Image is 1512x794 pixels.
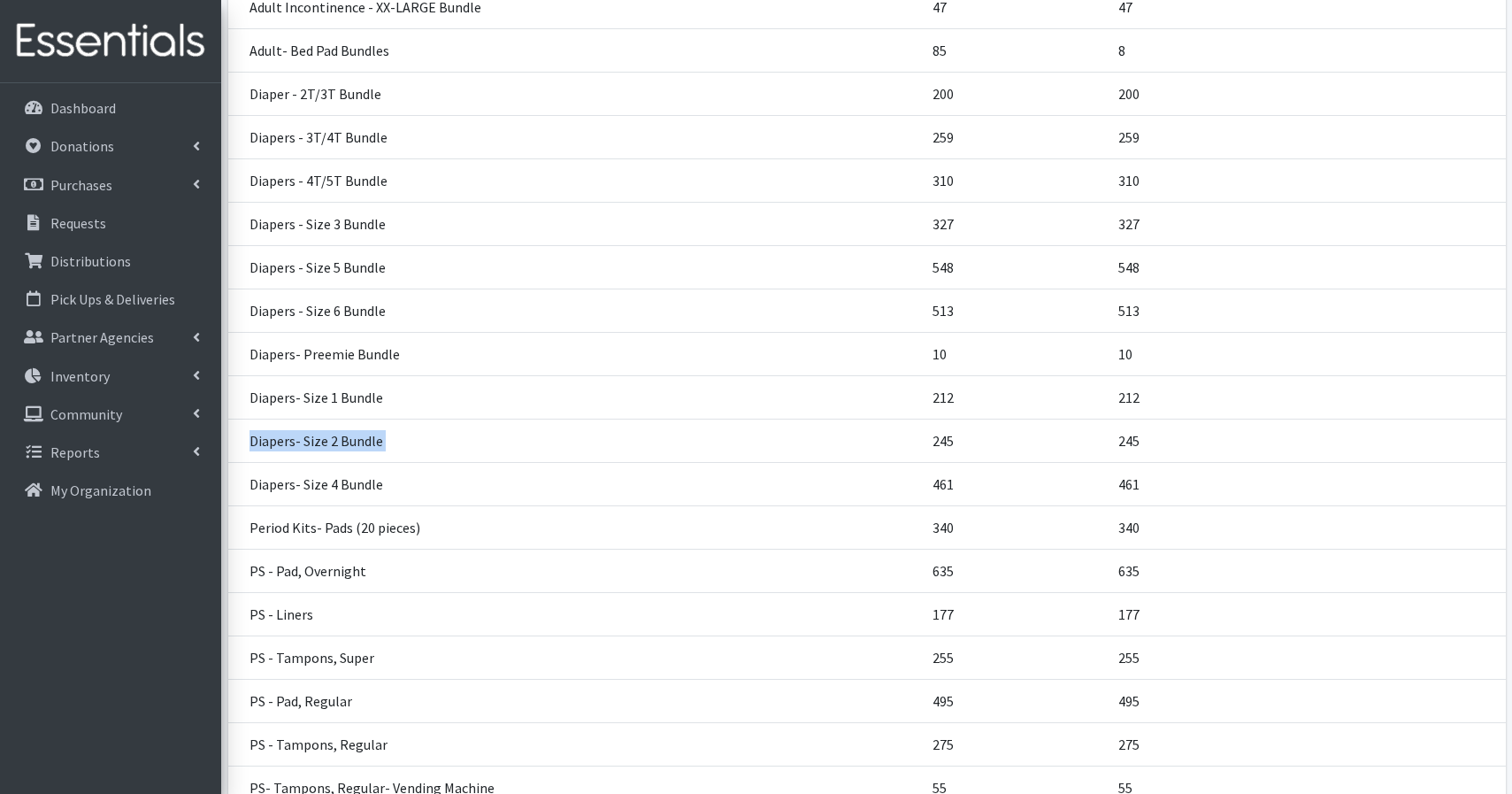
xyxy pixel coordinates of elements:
td: 10 [1108,333,1505,376]
p: Dashboard [50,99,116,117]
td: 85 [922,29,1108,73]
td: Diapers - Size 3 Bundle [228,203,922,246]
td: 548 [922,246,1108,289]
a: Dashboard [7,90,214,126]
a: Inventory [7,358,214,394]
td: Diapers - Size 6 Bundle [228,289,922,333]
td: 212 [922,376,1108,420]
td: Diapers - 4T/5T Bundle [228,159,922,203]
a: Partner Agencies [7,320,214,355]
td: PS - Tampons, Regular [228,723,922,767]
td: Diapers - 3T/4T Bundle [228,116,922,159]
p: Inventory [50,367,110,385]
p: Partner Agencies [50,328,154,346]
p: Community [50,405,122,423]
td: 327 [1108,203,1505,246]
td: 340 [922,506,1108,550]
td: 177 [922,593,1108,636]
td: 495 [1108,680,1505,723]
td: 255 [1108,636,1505,680]
p: Requests [50,214,106,232]
td: 513 [922,289,1108,333]
td: PS - Pad, Overnight [228,550,922,593]
td: 200 [922,73,1108,116]
td: 635 [922,550,1108,593]
td: 245 [1108,420,1505,463]
a: Distributions [7,243,214,279]
td: 255 [922,636,1108,680]
td: Diapers- Size 2 Bundle [228,420,922,463]
p: Purchases [50,176,112,194]
a: Community [7,397,214,432]
a: Purchases [7,167,214,203]
td: Adult- Bed Pad Bundles [228,29,922,73]
td: 461 [1108,463,1505,506]
td: Diapers- Size 4 Bundle [228,463,922,506]
td: Diapers- Size 1 Bundle [228,376,922,420]
a: Requests [7,205,214,241]
td: Diapers- Preemie Bundle [228,333,922,376]
td: 461 [922,463,1108,506]
a: My Organization [7,473,214,508]
td: 495 [922,680,1108,723]
p: Distributions [50,252,131,270]
td: 10 [922,333,1108,376]
a: Reports [7,435,214,470]
td: 635 [1108,550,1505,593]
a: Donations [7,128,214,164]
p: Donations [50,137,114,155]
td: 310 [1108,159,1505,203]
td: 327 [922,203,1108,246]
p: My Organization [50,482,151,499]
td: PS - Pad, Regular [228,680,922,723]
td: PS - Liners [228,593,922,636]
td: 8 [1108,29,1505,73]
td: 513 [1108,289,1505,333]
td: 340 [1108,506,1505,550]
td: Diapers - Size 5 Bundle [228,246,922,289]
td: 200 [1108,73,1505,116]
td: 212 [1108,376,1505,420]
p: Reports [50,443,100,461]
td: 310 [922,159,1108,203]
td: Diaper - 2T/3T Bundle [228,73,922,116]
p: Pick Ups & Deliveries [50,290,175,308]
td: 259 [1108,116,1505,159]
td: Period Kits- Pads (20 pieces) [228,506,922,550]
img: HumanEssentials [7,12,214,71]
td: PS - Tampons, Super [228,636,922,680]
a: Pick Ups & Deliveries [7,281,214,317]
td: 245 [922,420,1108,463]
td: 548 [1108,246,1505,289]
td: 177 [1108,593,1505,636]
td: 259 [922,116,1108,159]
td: 275 [1108,723,1505,767]
td: 275 [922,723,1108,767]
